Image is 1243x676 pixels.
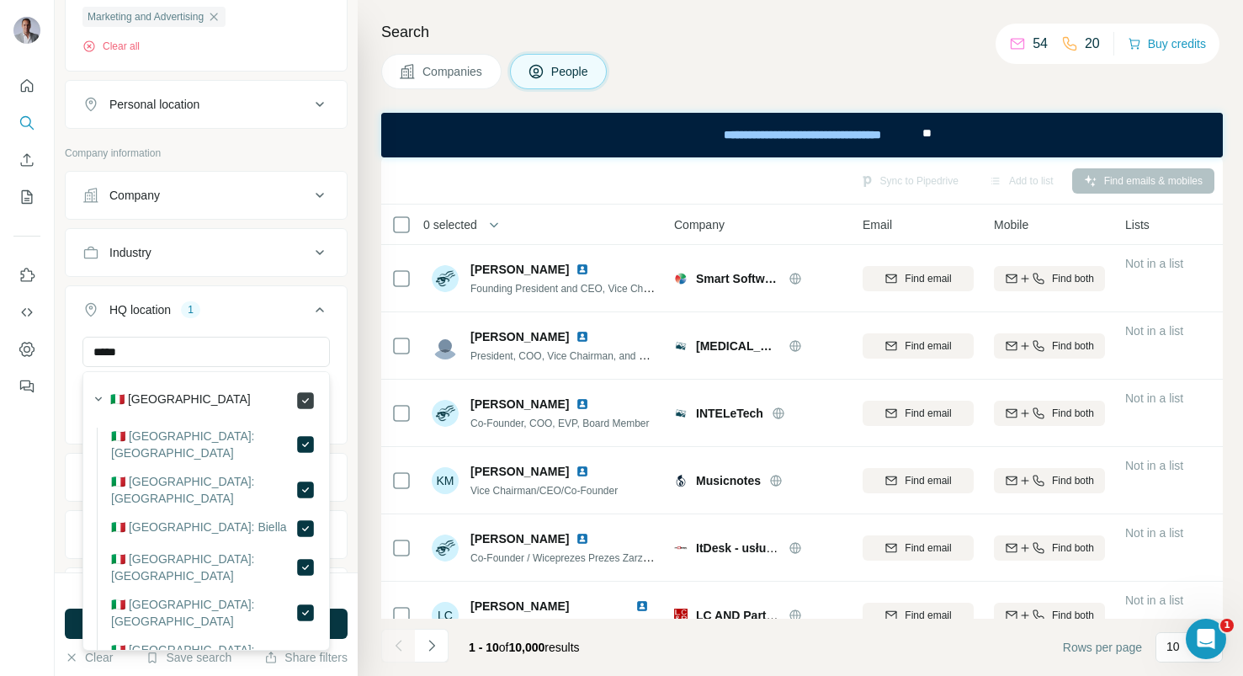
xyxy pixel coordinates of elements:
[1052,271,1094,286] span: Find both
[111,641,295,675] label: 🇮🇹 [GEOGRAPHIC_DATA]: [GEOGRAPHIC_DATA]
[65,609,348,639] button: Run search
[1052,338,1094,354] span: Find both
[13,17,40,44] img: Avatar
[1033,34,1048,54] p: 54
[432,265,459,292] img: Avatar
[470,599,569,613] span: [PERSON_NAME]
[381,20,1223,44] h4: Search
[905,473,951,488] span: Find email
[111,428,295,461] label: 🇮🇹 [GEOGRAPHIC_DATA]: [GEOGRAPHIC_DATA]
[674,216,725,233] span: Company
[674,474,688,487] img: Logo of Musicnotes
[1125,216,1150,233] span: Lists
[470,281,674,295] span: Founding President and CEO, Vice Chairman
[1220,619,1234,632] span: 1
[109,301,171,318] div: HQ location
[863,333,974,359] button: Find email
[110,391,251,411] label: 🇮🇹 [GEOGRAPHIC_DATA]
[66,290,347,337] button: HQ location1
[994,603,1105,628] button: Find both
[674,541,688,555] img: Logo of ItDesk - usługi informatyczne dla firm
[432,467,459,494] div: KM
[1186,619,1226,659] iframe: Intercom live chat
[470,328,569,345] span: [PERSON_NAME]
[415,629,449,663] button: Navigate to next page
[88,9,204,24] span: Marketing and Advertising
[111,596,295,630] label: 🇮🇹 [GEOGRAPHIC_DATA]: [GEOGRAPHIC_DATA]
[905,338,951,354] span: Find email
[576,397,589,411] img: LinkedIn logo
[905,406,951,421] span: Find email
[863,535,974,561] button: Find email
[1052,540,1094,556] span: Find both
[863,468,974,493] button: Find email
[65,649,113,666] button: Clear
[994,401,1105,426] button: Find both
[905,540,951,556] span: Find email
[432,535,459,562] img: Avatar
[1125,459,1183,472] span: Not in a list
[674,272,688,285] img: Logo of Smart Software
[905,271,951,286] span: Find email
[576,465,589,478] img: LinkedIn logo
[1125,391,1183,405] span: Not in a list
[863,216,892,233] span: Email
[381,113,1223,157] iframe: Banner
[470,551,854,564] span: Co-Founder / Wiceprezes Prezes Zarządu / Dyrektor ds. administracyjno finansowych
[469,641,499,654] span: 1 - 10
[994,266,1105,291] button: Find both
[13,145,40,175] button: Enrich CSV
[470,261,569,278] span: [PERSON_NAME]
[181,302,200,317] div: 1
[509,641,545,654] span: 10,000
[994,468,1105,493] button: Find both
[13,260,40,290] button: Use Surfe on LinkedIn
[432,400,459,427] img: Avatar
[1063,639,1142,656] span: Rows per page
[1166,638,1180,655] p: 10
[1052,608,1094,623] span: Find both
[66,572,347,612] button: Technologies
[470,418,650,429] span: Co-Founder, COO, EVP, Board Member
[576,263,589,276] img: LinkedIn logo
[994,535,1105,561] button: Find both
[422,63,484,80] span: Companies
[423,216,477,233] span: 0 selected
[109,187,160,204] div: Company
[1125,324,1183,338] span: Not in a list
[13,371,40,402] button: Feedback
[696,541,906,555] span: ItDesk - usługi informatyczne dla firm
[470,463,569,480] span: [PERSON_NAME]
[109,96,199,113] div: Personal location
[432,333,459,359] img: Avatar
[432,602,459,629] div: LC
[469,641,580,654] span: results
[1125,593,1183,607] span: Not in a list
[13,334,40,365] button: Dashboard
[66,175,347,216] button: Company
[1125,526,1183,540] span: Not in a list
[13,182,40,212] button: My lists
[905,608,951,623] span: Find email
[470,349,677,362] span: President, COO, Vice Chairman, and Founder
[551,63,590,80] span: People
[674,407,688,420] img: Logo of INTELeTech
[1052,473,1094,488] span: Find both
[66,457,347,498] button: Annual revenue ($)
[1052,406,1094,421] span: Find both
[1125,257,1183,270] span: Not in a list
[674,609,688,622] img: Logo of LC AND Partners Project Management and Engineering
[1085,34,1100,54] p: 20
[111,551,295,584] label: 🇮🇹 [GEOGRAPHIC_DATA]: [GEOGRAPHIC_DATA]
[82,39,140,54] button: Clear all
[696,609,1005,622] span: LC AND Partners Project Management and Engineering
[696,472,761,489] span: Musicnotes
[696,338,780,354] span: [MEDICAL_DATA] Check Labs
[264,649,348,666] button: Share filters
[111,473,295,507] label: 🇮🇹 [GEOGRAPHIC_DATA]: [GEOGRAPHIC_DATA]
[470,485,618,497] span: Vice Chairman/CEO/Co-Founder
[1128,32,1206,56] button: Buy credits
[696,405,763,422] span: INTELeTech
[66,84,347,125] button: Personal location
